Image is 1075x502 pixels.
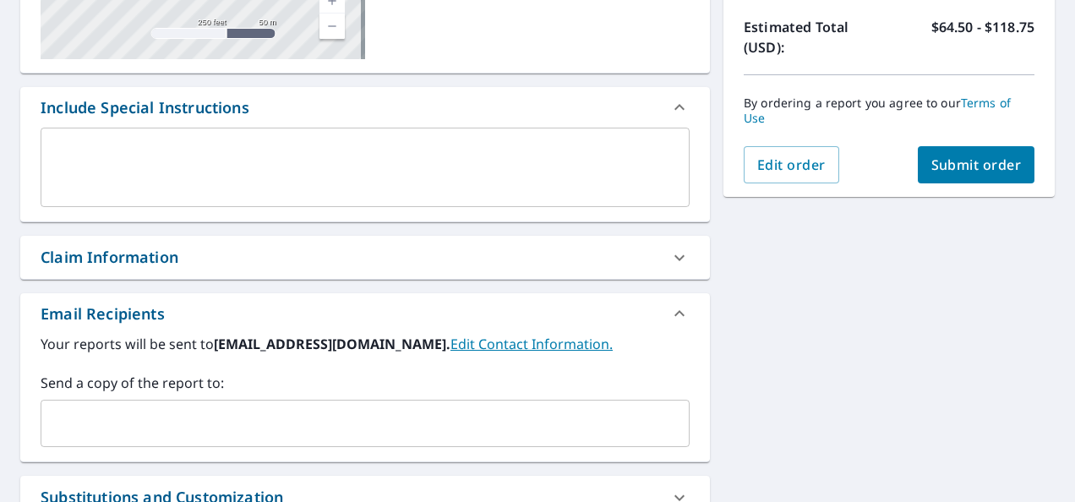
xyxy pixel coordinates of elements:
[744,146,839,183] button: Edit order
[41,246,178,269] div: Claim Information
[757,156,826,174] span: Edit order
[744,95,1011,126] a: Terms of Use
[20,236,710,279] div: Claim Information
[41,373,690,393] label: Send a copy of the report to:
[931,156,1022,174] span: Submit order
[931,17,1034,57] p: $64.50 - $118.75
[41,96,249,119] div: Include Special Instructions
[214,335,450,353] b: [EMAIL_ADDRESS][DOMAIN_NAME].
[20,293,710,334] div: Email Recipients
[450,335,613,353] a: EditContactInfo
[918,146,1035,183] button: Submit order
[744,95,1034,126] p: By ordering a report you agree to our
[41,334,690,354] label: Your reports will be sent to
[319,14,345,39] a: Current Level 17, Zoom Out
[744,17,889,57] p: Estimated Total (USD):
[20,87,710,128] div: Include Special Instructions
[41,303,165,325] div: Email Recipients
